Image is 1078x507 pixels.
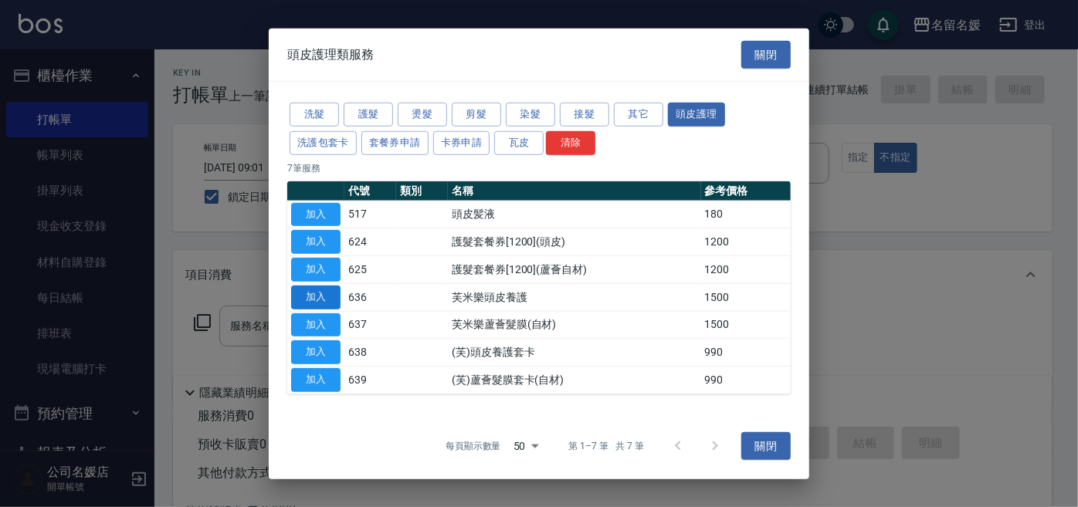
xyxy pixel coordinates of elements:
[344,103,393,127] button: 護髮
[344,228,396,256] td: 624
[741,431,791,460] button: 關閉
[701,228,791,256] td: 1200
[448,311,700,339] td: 芙米樂蘆薈髮膜(自材)
[701,283,791,311] td: 1500
[344,201,396,228] td: 517
[614,103,663,127] button: 其它
[344,339,396,367] td: 638
[398,103,447,127] button: 燙髮
[448,283,700,311] td: 芙米樂頭皮養護
[448,366,700,394] td: (芙)蘆薈髮膜套卡(自材)
[668,103,725,127] button: 頭皮護理
[291,368,341,392] button: 加入
[448,339,700,367] td: (芙)頭皮養護套卡
[448,228,700,256] td: 護髮套餐券[1200](頭皮)
[506,103,555,127] button: 染髮
[433,131,490,155] button: 卡券申請
[291,286,341,309] button: 加入
[291,313,341,336] button: 加入
[569,439,644,453] p: 第 1–7 筆 共 7 筆
[701,366,791,394] td: 990
[560,103,609,127] button: 接髮
[291,340,341,364] button: 加入
[701,255,791,283] td: 1200
[701,181,791,201] th: 參考價格
[291,230,341,254] button: 加入
[290,103,339,127] button: 洗髮
[546,131,595,155] button: 清除
[344,181,396,201] th: 代號
[452,103,501,127] button: 剪髮
[291,258,341,282] button: 加入
[448,181,700,201] th: 名稱
[448,255,700,283] td: 護髮套餐券[1200](蘆薈自材)
[701,201,791,228] td: 180
[290,131,357,155] button: 洗護包套卡
[448,201,700,228] td: 頭皮髪液
[494,131,544,155] button: 瓦皮
[507,425,544,467] div: 50
[344,311,396,339] td: 637
[446,439,501,453] p: 每頁顯示數量
[741,40,791,69] button: 關閉
[701,339,791,367] td: 990
[344,366,396,394] td: 639
[701,311,791,339] td: 1500
[344,255,396,283] td: 625
[287,161,791,174] p: 7 筆服務
[396,181,448,201] th: 類別
[361,131,429,155] button: 套餐券申請
[291,202,341,226] button: 加入
[287,47,374,63] span: 頭皮護理類服務
[344,283,396,311] td: 636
